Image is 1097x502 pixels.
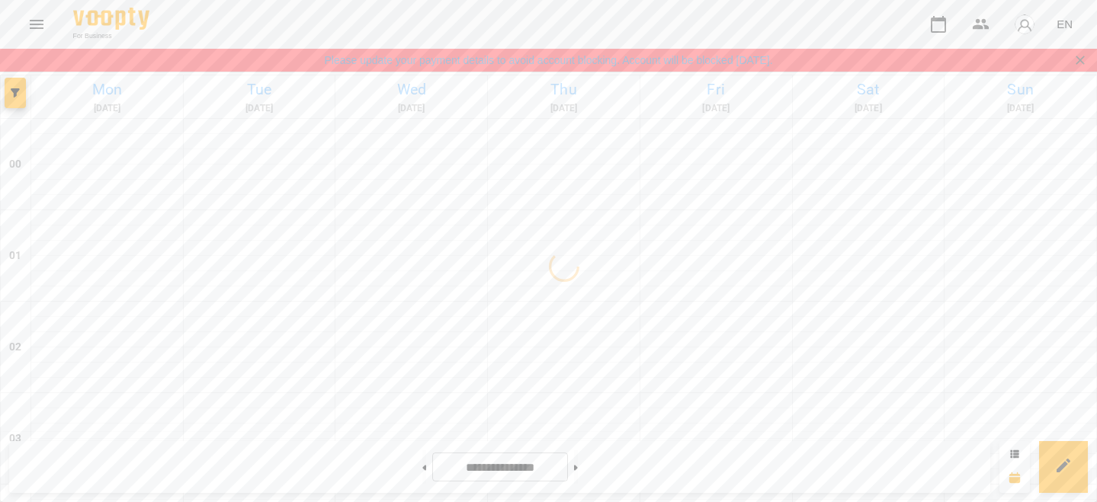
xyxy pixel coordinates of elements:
[795,101,942,116] h6: [DATE]
[1050,10,1079,38] button: EN
[1057,16,1073,32] span: EN
[73,31,149,41] span: For Business
[643,78,790,101] h6: Fri
[338,78,485,101] h6: Wed
[34,101,181,116] h6: [DATE]
[73,8,149,30] img: Voopty Logo
[186,101,333,116] h6: [DATE]
[186,78,333,101] h6: Tue
[18,6,55,43] button: Menu
[34,78,181,101] h6: Mon
[643,101,790,116] h6: [DATE]
[490,78,637,101] h6: Thu
[9,156,21,173] h6: 00
[338,101,485,116] h6: [DATE]
[795,78,942,101] h6: Sat
[947,101,1094,116] h6: [DATE]
[324,53,772,68] a: Please update your payment details to avoid account blocking. Account will be blocked [DATE].
[9,248,21,264] h6: 01
[490,101,637,116] h6: [DATE]
[947,78,1094,101] h6: Sun
[1014,14,1035,35] img: avatar_s.png
[1070,50,1091,71] button: Закрити сповіщення
[9,430,21,447] h6: 03
[9,339,21,356] h6: 02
